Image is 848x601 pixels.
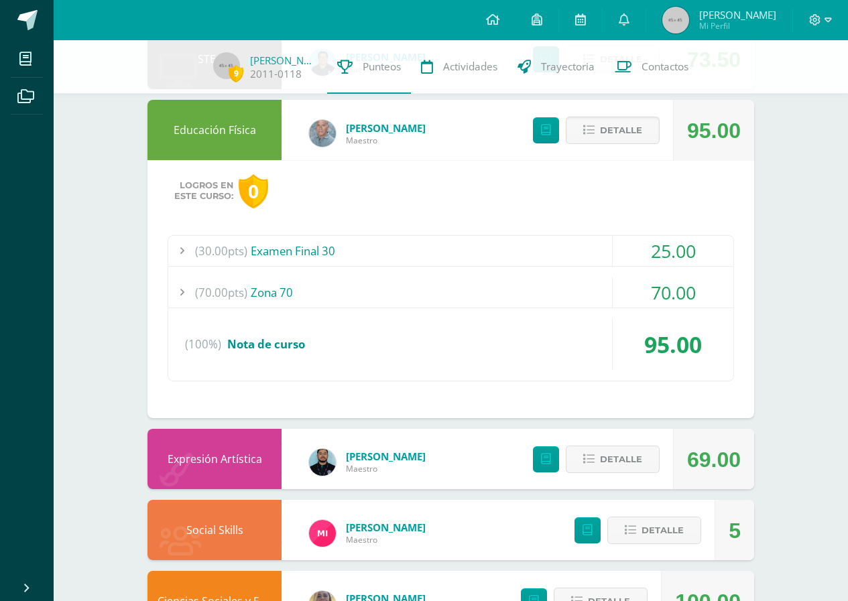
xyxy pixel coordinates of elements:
[607,517,701,544] button: Detalle
[729,500,741,561] div: 5
[168,236,733,266] div: Examen Final 30
[195,277,247,308] span: (70.00pts)
[642,60,688,74] span: Contactos
[605,40,699,94] a: Contactos
[195,236,247,266] span: (30.00pts)
[600,447,642,472] span: Detalle
[443,60,497,74] span: Actividades
[600,118,642,143] span: Detalle
[227,336,305,352] span: Nota de curso
[250,67,302,81] a: 2011-0118
[613,319,733,370] div: 95.00
[613,277,733,308] div: 70.00
[346,135,426,146] span: Maestro
[185,319,221,370] span: (100%)
[229,65,243,82] span: 9
[411,40,507,94] a: Actividades
[327,40,411,94] a: Punteos
[250,54,317,67] a: [PERSON_NAME]
[687,101,741,161] div: 95.00
[309,520,336,547] img: 63ef49b70f225fbda378142858fbe819.png
[507,40,605,94] a: Trayectoria
[147,500,282,560] div: Social Skills
[346,450,426,463] a: [PERSON_NAME]
[541,60,595,74] span: Trayectoria
[239,174,268,208] div: 0
[566,117,660,144] button: Detalle
[687,429,741,490] div: 69.00
[213,52,240,79] img: 45x45
[363,60,401,74] span: Punteos
[346,521,426,534] a: [PERSON_NAME]
[147,429,282,489] div: Expresión Artística
[168,277,733,308] div: Zona 70
[613,236,733,266] div: 25.00
[566,446,660,473] button: Detalle
[346,463,426,474] span: Maestro
[699,8,776,21] span: [PERSON_NAME]
[662,7,689,34] img: 45x45
[642,518,684,543] span: Detalle
[147,100,282,160] div: Educación Física
[699,20,776,31] span: Mi Perfil
[346,534,426,545] span: Maestro
[174,180,233,202] span: Logros en este curso:
[309,120,336,147] img: 4256d6e89954888fb00e40decb141709.png
[309,449,336,476] img: 9f25a704c7e525b5c9fe1d8c113699e7.png
[346,121,426,135] a: [PERSON_NAME]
